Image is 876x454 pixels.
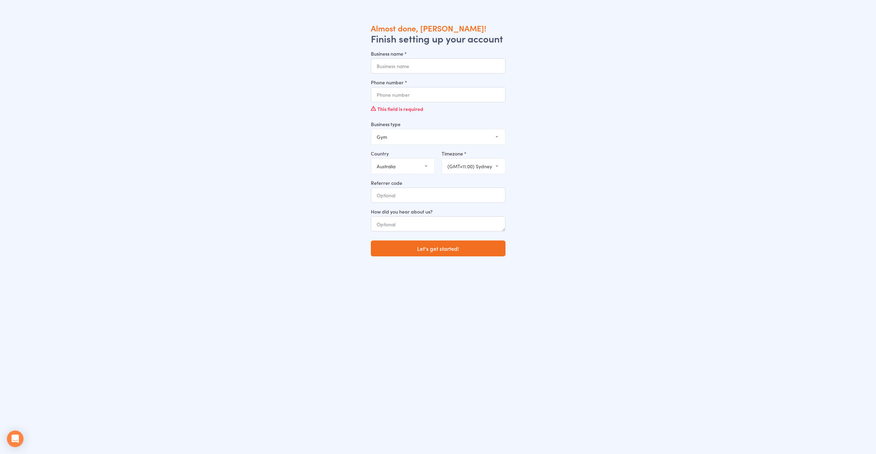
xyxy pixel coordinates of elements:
label: Business type [371,121,506,127]
h1: Almost done, [PERSON_NAME]! [371,23,506,33]
input: Business name [371,58,506,74]
label: Business name * [371,50,506,57]
label: Referrer code [371,179,506,186]
label: Timezone * [442,150,506,157]
label: Phone number * [371,79,506,86]
div: This field is required [371,102,506,115]
div: Open Intercom Messenger [7,431,23,447]
input: Optional [371,188,506,203]
label: How did you hear about us? [371,208,506,215]
h2: Finish setting up your account [371,33,506,44]
label: Country [371,150,435,157]
button: Let's get started! [371,240,506,256]
input: Phone number [371,87,506,102]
